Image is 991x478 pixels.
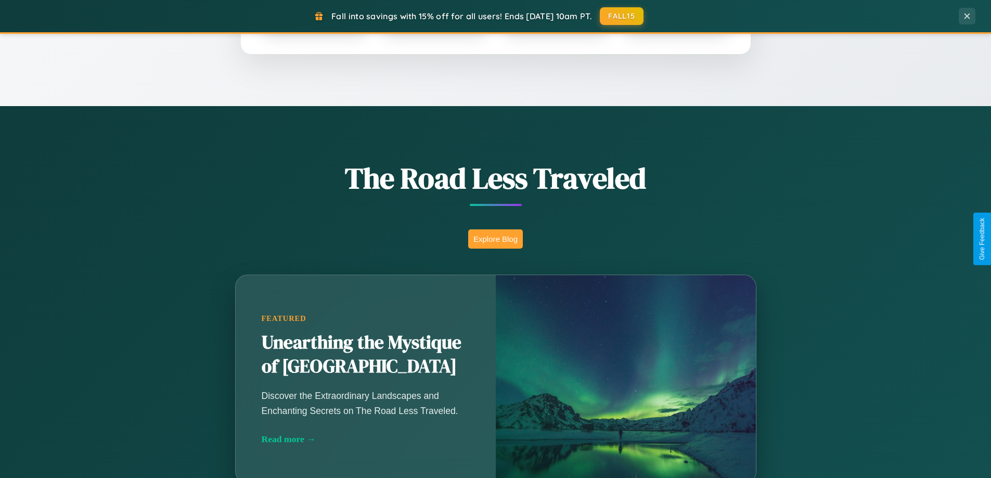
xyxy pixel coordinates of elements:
div: Read more → [262,434,470,445]
button: FALL15 [600,7,643,25]
button: Explore Blog [468,229,523,249]
div: Featured [262,314,470,323]
div: Give Feedback [979,218,986,260]
h2: Unearthing the Mystique of [GEOGRAPHIC_DATA] [262,331,470,379]
h1: The Road Less Traveled [184,158,808,198]
p: Discover the Extraordinary Landscapes and Enchanting Secrets on The Road Less Traveled. [262,389,470,418]
span: Fall into savings with 15% off for all users! Ends [DATE] 10am PT. [331,11,592,21]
